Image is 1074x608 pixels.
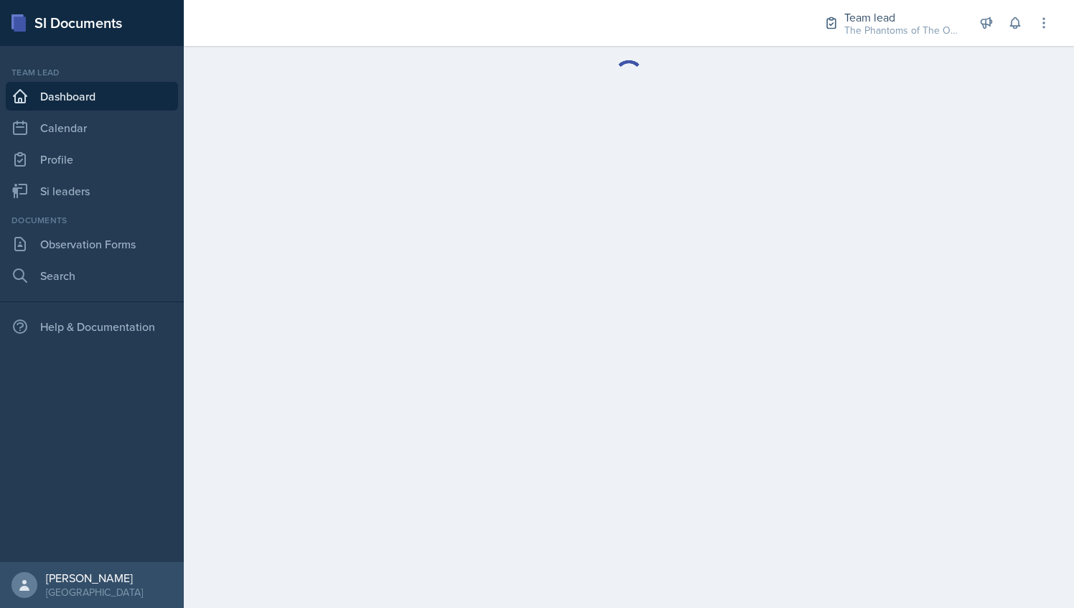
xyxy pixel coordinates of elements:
div: [PERSON_NAME] [46,571,143,585]
div: Team lead [844,9,959,26]
div: Documents [6,214,178,227]
a: Profile [6,145,178,174]
div: The Phantoms of The Opera / Fall 2025 [844,23,959,38]
a: Dashboard [6,82,178,111]
div: Team lead [6,66,178,79]
div: [GEOGRAPHIC_DATA] [46,585,143,599]
a: Observation Forms [6,230,178,258]
a: Calendar [6,113,178,142]
div: Help & Documentation [6,312,178,341]
a: Search [6,261,178,290]
a: Si leaders [6,177,178,205]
